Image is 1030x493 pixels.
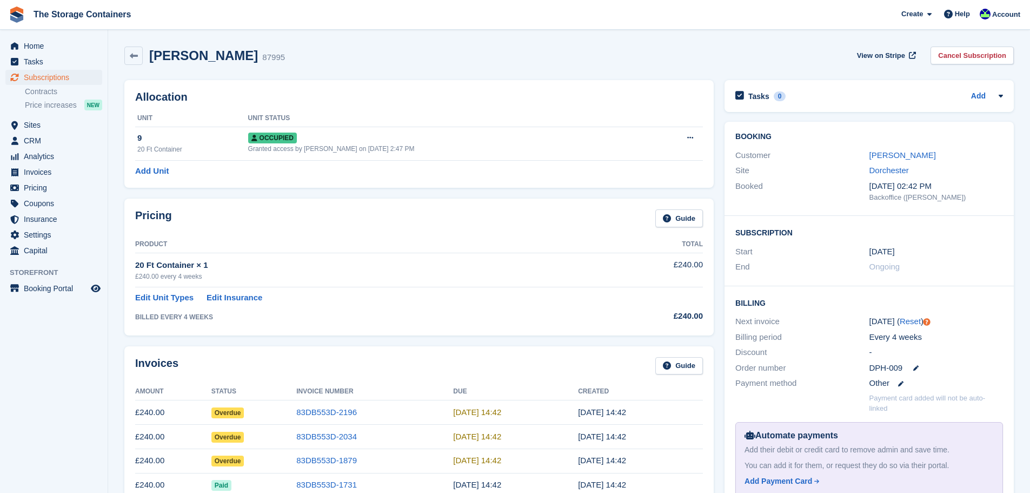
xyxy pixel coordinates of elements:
a: menu [5,212,102,227]
a: menu [5,196,102,211]
time: 2025-05-28 13:42:03 UTC [578,480,626,489]
a: menu [5,117,102,133]
p: Payment card added will not be auto-linked [869,393,1003,414]
span: CRM [24,133,89,148]
div: Granted access by [PERSON_NAME] on [DATE] 2:47 PM [248,144,649,154]
h2: [PERSON_NAME] [149,48,258,63]
div: £240.00 every 4 weeks [135,272,596,281]
a: Cancel Subscription [931,47,1014,64]
td: £240.00 [135,425,211,449]
div: 0 [774,91,786,101]
span: Tasks [24,54,89,69]
a: Reset [900,317,921,326]
a: Add Unit [135,165,169,178]
div: 20 Ft Container × 1 [135,259,596,272]
a: menu [5,149,102,164]
span: Capital [24,243,89,258]
a: menu [5,133,102,148]
th: Status [211,383,297,400]
span: Create [901,9,923,19]
div: Order number [735,362,869,374]
a: menu [5,243,102,258]
th: Product [135,236,596,253]
h2: Subscription [735,227,1003,238]
a: menu [5,227,102,242]
div: Start [735,246,869,258]
time: 2025-06-26 13:42:02 UTC [453,456,501,465]
span: Home [24,38,89,54]
div: End [735,261,869,273]
span: Analytics [24,149,89,164]
div: Every 4 weeks [869,331,1003,344]
a: Contracts [25,87,102,97]
span: Help [955,9,970,19]
span: Account [992,9,1020,20]
span: DPH-009 [869,362,903,374]
span: Ongoing [869,262,900,271]
span: Settings [24,227,89,242]
div: 87995 [262,51,285,64]
a: menu [5,180,102,195]
span: Booking Portal [24,281,89,296]
div: Billing period [735,331,869,344]
a: Edit Unit Types [135,292,194,304]
h2: Allocation [135,91,703,103]
div: Booked [735,180,869,203]
time: 2025-05-28 00:00:00 UTC [869,246,895,258]
span: Overdue [211,456,244,466]
a: menu [5,165,102,180]
span: Invoices [24,165,89,180]
div: - [869,346,1003,359]
th: Created [578,383,703,400]
div: Other [869,377,1003,390]
span: Coupons [24,196,89,211]
a: Guide [655,209,703,227]
div: Customer [735,149,869,162]
a: 83DB553D-1731 [296,480,357,489]
a: View on Stripe [853,47,918,64]
a: Edit Insurance [207,292,262,304]
h2: Booking [735,133,1003,141]
span: Overdue [211,407,244,418]
div: Backoffice ([PERSON_NAME]) [869,192,1003,203]
div: [DATE] ( ) [869,315,1003,328]
div: [DATE] 02:42 PM [869,180,1003,193]
a: Add Payment Card [745,476,989,487]
time: 2025-07-23 13:42:29 UTC [578,432,626,441]
div: Add their debit or credit card to remove admin and save time. [745,444,994,456]
span: Sites [24,117,89,133]
a: Add [971,90,986,103]
time: 2025-07-24 13:42:02 UTC [453,432,501,441]
a: Preview store [89,282,102,295]
a: 83DB553D-2034 [296,432,357,441]
th: Unit [135,110,248,127]
a: 83DB553D-2196 [296,407,357,417]
a: The Storage Containers [29,5,135,23]
a: 83DB553D-1879 [296,456,357,465]
th: Unit Status [248,110,649,127]
span: Pricing [24,180,89,195]
div: 20 Ft Container [137,144,248,154]
th: Invoice Number [296,383,453,400]
a: Guide [655,357,703,375]
a: Dorchester [869,166,909,175]
img: Stacy Williams [980,9,991,19]
td: £240.00 [135,400,211,425]
time: 2025-05-29 13:42:02 UTC [453,480,501,489]
div: Discount [735,346,869,359]
span: Occupied [248,133,297,143]
time: 2025-06-25 13:42:42 UTC [578,456,626,465]
span: Insurance [24,212,89,227]
img: stora-icon-8386f47178a22dfd0bd8f6a31ec36ba5ce8667c1dd55bd0f319d3a0aa187defe.svg [9,6,25,23]
span: Price increases [25,100,77,110]
a: menu [5,54,102,69]
h2: Pricing [135,209,172,227]
h2: Tasks [748,91,769,101]
div: BILLED EVERY 4 WEEKS [135,312,596,322]
div: Next invoice [735,315,869,328]
a: Price increases NEW [25,99,102,111]
div: You can add it for them, or request they do so via their portal. [745,460,994,471]
span: View on Stripe [857,50,905,61]
span: Subscriptions [24,70,89,85]
div: Site [735,165,869,177]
